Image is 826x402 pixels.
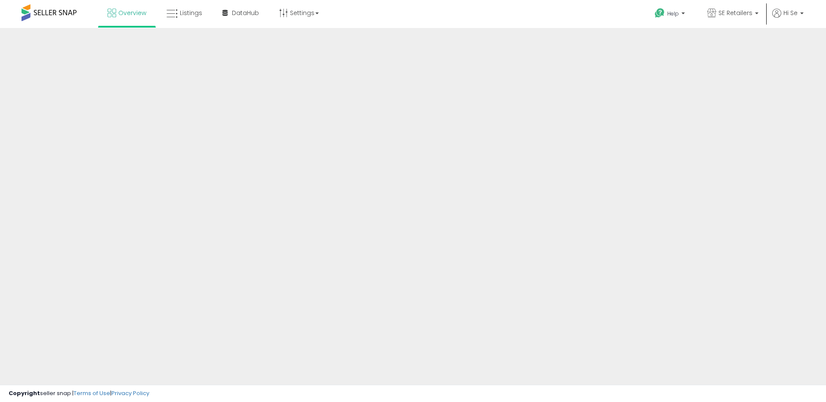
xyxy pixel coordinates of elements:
span: SE Retailers [718,9,752,17]
span: DataHub [232,9,259,17]
span: Listings [180,9,202,17]
a: Hi Se [772,9,804,28]
span: Hi Se [783,9,798,17]
a: Help [648,1,693,28]
i: Get Help [654,8,665,19]
span: Help [667,10,679,17]
span: Overview [118,9,146,17]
